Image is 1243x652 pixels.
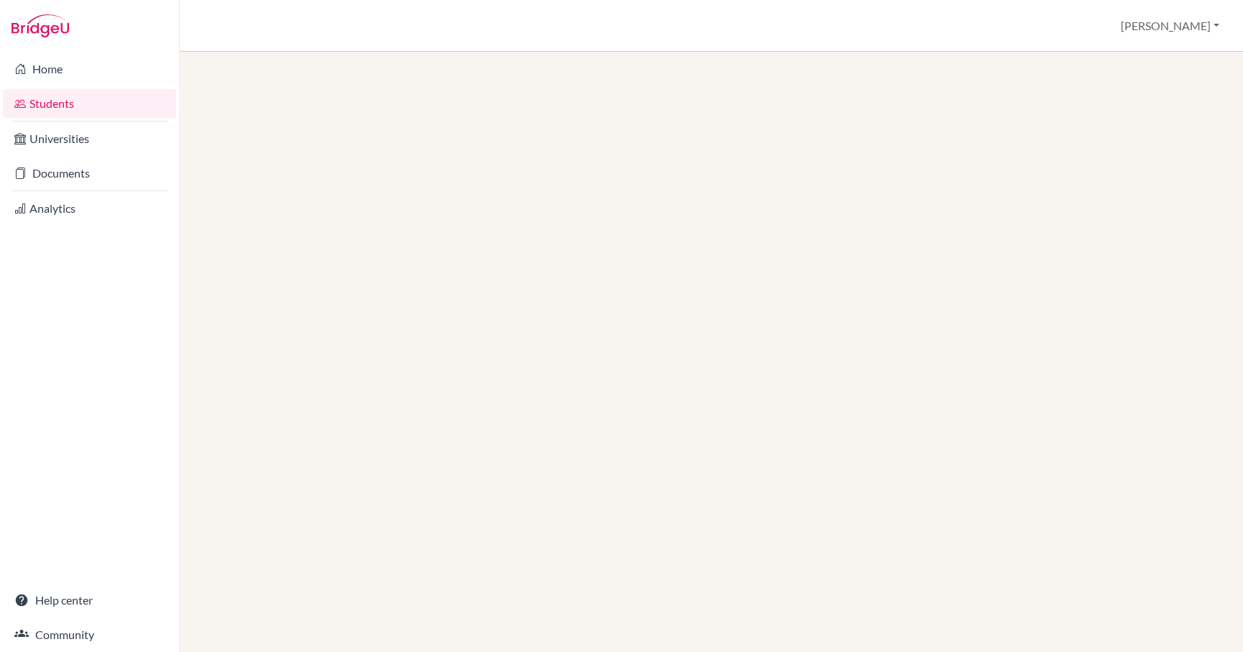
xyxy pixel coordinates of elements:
img: Bridge-U [12,14,69,37]
a: Analytics [3,194,176,223]
a: Students [3,89,176,118]
a: Universities [3,124,176,153]
a: Home [3,55,176,83]
a: Documents [3,159,176,188]
button: [PERSON_NAME] [1114,12,1226,40]
a: Community [3,620,176,649]
a: Help center [3,586,176,615]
